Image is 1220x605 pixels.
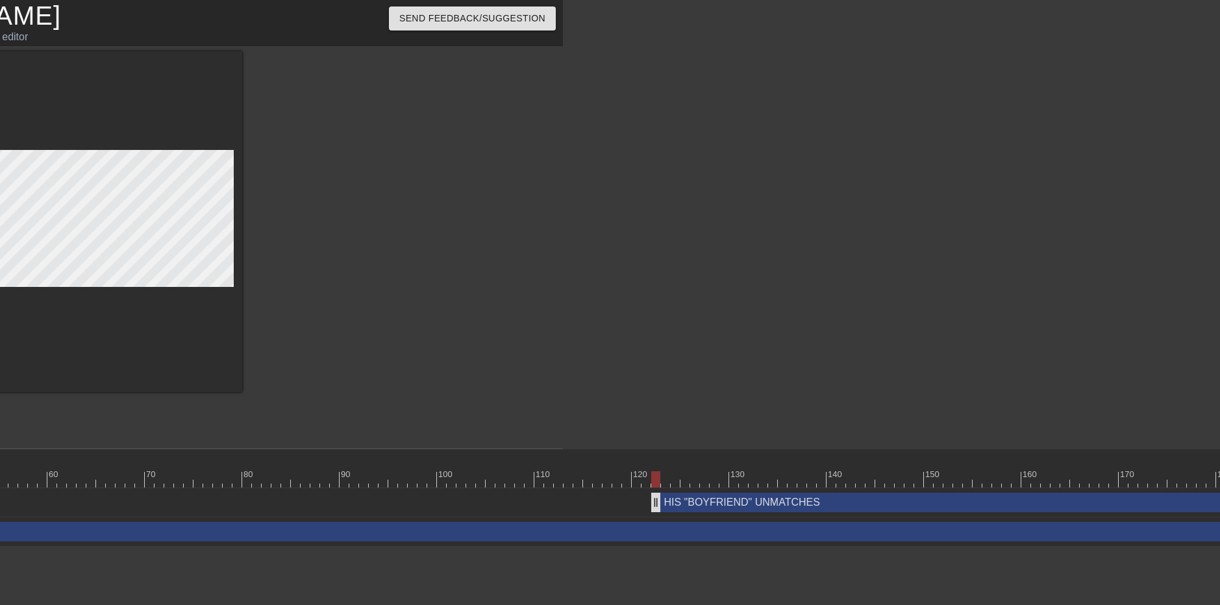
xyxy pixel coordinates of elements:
span: Send Feedback/Suggestion [399,10,545,27]
div: 150 [925,468,941,481]
div: 160 [1023,468,1039,481]
div: 170 [1120,468,1136,481]
span: drag_handle [649,496,662,509]
div: 90 [341,468,353,481]
div: 70 [146,468,158,481]
div: 60 [49,468,60,481]
div: 100 [438,468,454,481]
div: 130 [730,468,747,481]
div: 140 [828,468,844,481]
div: 120 [633,468,649,481]
div: 110 [536,468,552,481]
button: Send Feedback/Suggestion [389,6,556,31]
div: 80 [243,468,255,481]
